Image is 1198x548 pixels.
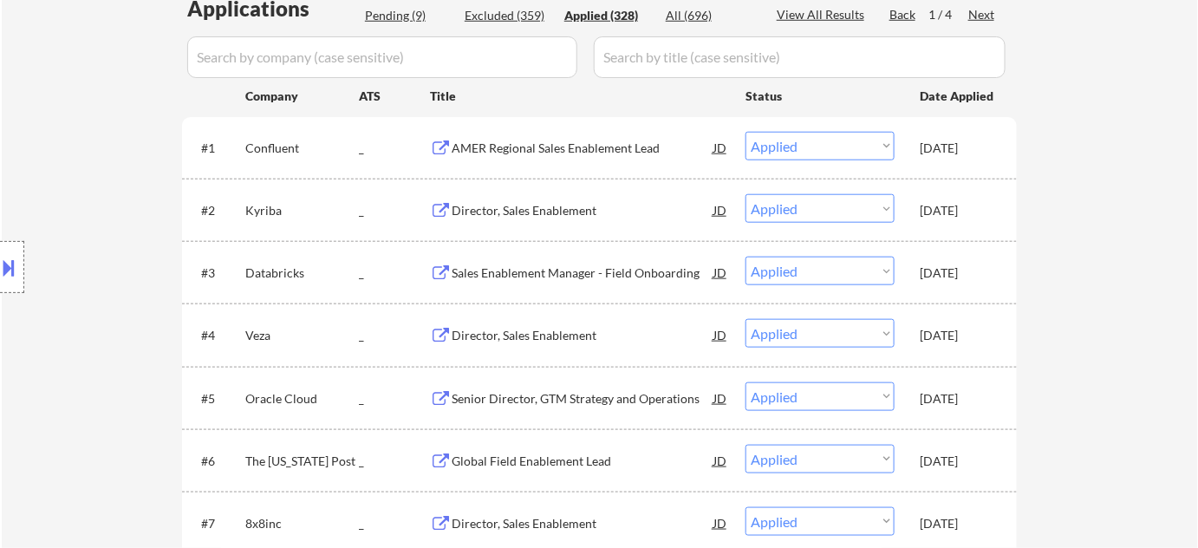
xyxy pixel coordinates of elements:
div: Date Applied [920,88,996,105]
div: _ [359,202,430,219]
div: Global Field Enablement Lead [452,453,713,470]
div: ATS [359,88,430,105]
input: Search by company (case sensitive) [187,36,577,78]
div: JD [712,319,729,350]
div: Senior Director, GTM Strategy and Operations [452,390,713,408]
div: #6 [201,453,231,470]
div: Excluded (359) [465,7,551,24]
div: [DATE] [920,515,996,532]
div: Status [745,80,895,111]
div: JD [712,382,729,414]
div: Director, Sales Enablement [452,202,713,219]
div: Back [889,6,917,23]
div: JD [712,257,729,288]
div: Next [968,6,996,23]
div: [DATE] [920,202,996,219]
div: JD [712,445,729,476]
div: 8x8inc [245,515,359,532]
div: [DATE] [920,390,996,408]
div: [DATE] [920,264,996,282]
div: Sales Enablement Manager - Field Onboarding [452,264,713,282]
div: [DATE] [920,453,996,470]
div: Pending (9) [365,7,452,24]
div: _ [359,264,430,282]
div: _ [359,140,430,157]
div: AMER Regional Sales Enablement Lead [452,140,713,157]
div: The [US_STATE] Post [245,453,359,470]
div: JD [712,132,729,163]
div: JD [712,194,729,225]
div: _ [359,515,430,532]
div: _ [359,390,430,408]
div: #7 [201,515,231,532]
div: [DATE] [920,140,996,157]
div: Director, Sales Enablement [452,327,713,344]
div: Company [245,88,359,105]
div: _ [359,327,430,344]
div: 1 / 4 [928,6,968,23]
div: View All Results [777,6,869,23]
input: Search by title (case sensitive) [594,36,1006,78]
div: JD [712,507,729,538]
div: All (696) [666,7,752,24]
div: [DATE] [920,327,996,344]
div: Title [430,88,729,105]
div: Director, Sales Enablement [452,515,713,532]
div: Applied (328) [564,7,651,24]
div: _ [359,453,430,470]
